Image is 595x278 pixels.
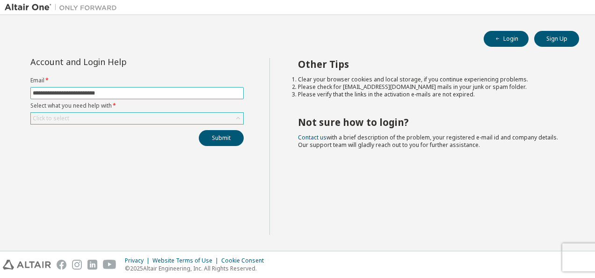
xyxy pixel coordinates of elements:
[30,58,201,66] div: Account and Login Help
[31,113,243,124] div: Click to select
[298,133,327,141] a: Contact us
[484,31,529,47] button: Login
[298,91,563,98] li: Please verify that the links in the activation e-mails are not expired.
[3,260,51,270] img: altair_logo.svg
[534,31,579,47] button: Sign Up
[298,116,563,128] h2: Not sure how to login?
[298,133,558,149] span: with a brief description of the problem, your registered e-mail id and company details. Our suppo...
[72,260,82,270] img: instagram.svg
[103,260,116,270] img: youtube.svg
[298,76,563,83] li: Clear your browser cookies and local storage, if you continue experiencing problems.
[33,115,69,122] div: Click to select
[30,77,244,84] label: Email
[298,83,563,91] li: Please check for [EMAIL_ADDRESS][DOMAIN_NAME] mails in your junk or spam folder.
[87,260,97,270] img: linkedin.svg
[30,102,244,110] label: Select what you need help with
[221,257,269,264] div: Cookie Consent
[125,257,152,264] div: Privacy
[199,130,244,146] button: Submit
[5,3,122,12] img: Altair One
[57,260,66,270] img: facebook.svg
[125,264,269,272] p: © 2025 Altair Engineering, Inc. All Rights Reserved.
[298,58,563,70] h2: Other Tips
[152,257,221,264] div: Website Terms of Use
